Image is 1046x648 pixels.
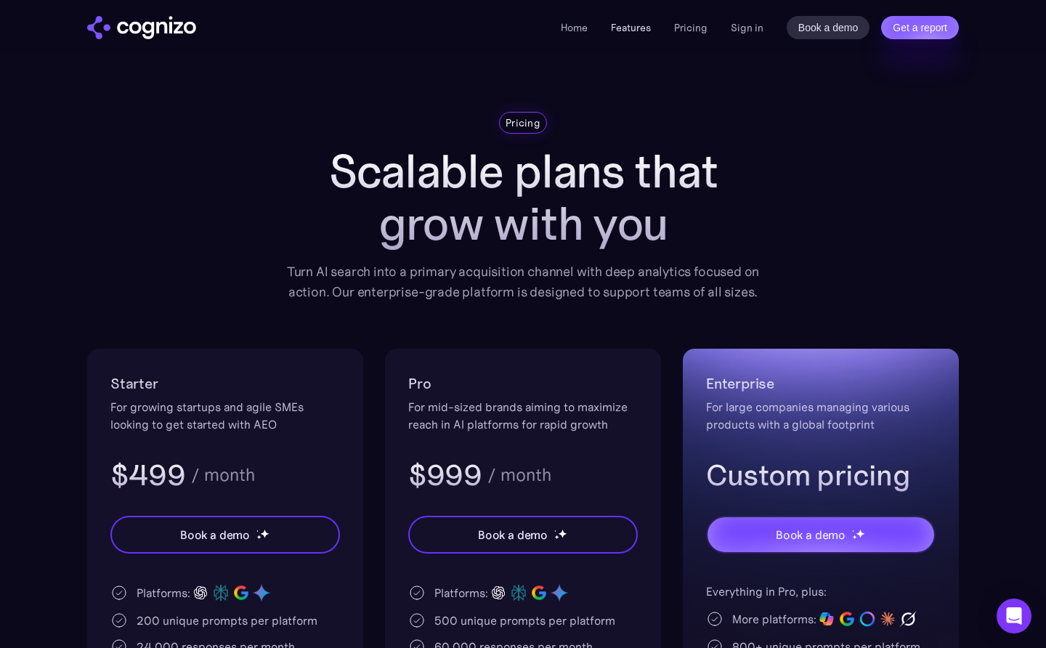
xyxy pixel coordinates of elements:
[997,599,1031,633] div: Open Intercom Messenger
[706,372,936,395] h2: Enterprise
[852,535,857,540] img: star
[87,16,196,39] img: cognizo logo
[276,262,770,302] div: Turn AI search into a primary acquisition channel with deep analytics focused on action. Our ente...
[408,456,482,494] h3: $999
[408,372,638,395] h2: Pro
[706,456,936,494] h3: Custom pricing
[706,583,936,600] div: Everything in Pro, plus:
[276,145,770,250] h1: Scalable plans that grow with you
[434,584,488,602] div: Platforms:
[137,612,317,629] div: 200 unique prompts per platform
[110,398,340,433] div: For growing startups and agile SMEs looking to get started with AEO
[256,535,261,540] img: star
[787,16,870,39] a: Book a demo
[674,21,708,34] a: Pricing
[180,526,250,543] div: Book a demo
[558,529,567,538] img: star
[110,516,340,554] a: Book a demostarstarstar
[110,372,340,395] h2: Starter
[506,116,540,130] div: Pricing
[856,529,865,538] img: star
[611,21,651,34] a: Features
[852,530,854,532] img: star
[434,612,615,629] div: 500 unique prompts per platform
[408,398,638,433] div: For mid-sized brands aiming to maximize reach in AI platforms for rapid growth
[256,530,259,532] img: star
[191,466,255,484] div: / month
[554,530,556,532] img: star
[561,21,588,34] a: Home
[731,19,763,36] a: Sign in
[137,584,190,602] div: Platforms:
[487,466,551,484] div: / month
[706,398,936,433] div: For large companies managing various products with a global footprint
[776,526,846,543] div: Book a demo
[408,516,638,554] a: Book a demostarstarstar
[706,516,936,554] a: Book a demostarstarstar
[260,529,269,538] img: star
[732,610,816,628] div: More platforms:
[478,526,548,543] div: Book a demo
[554,535,559,540] img: star
[110,456,185,494] h3: $499
[87,16,196,39] a: home
[881,16,959,39] a: Get a report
